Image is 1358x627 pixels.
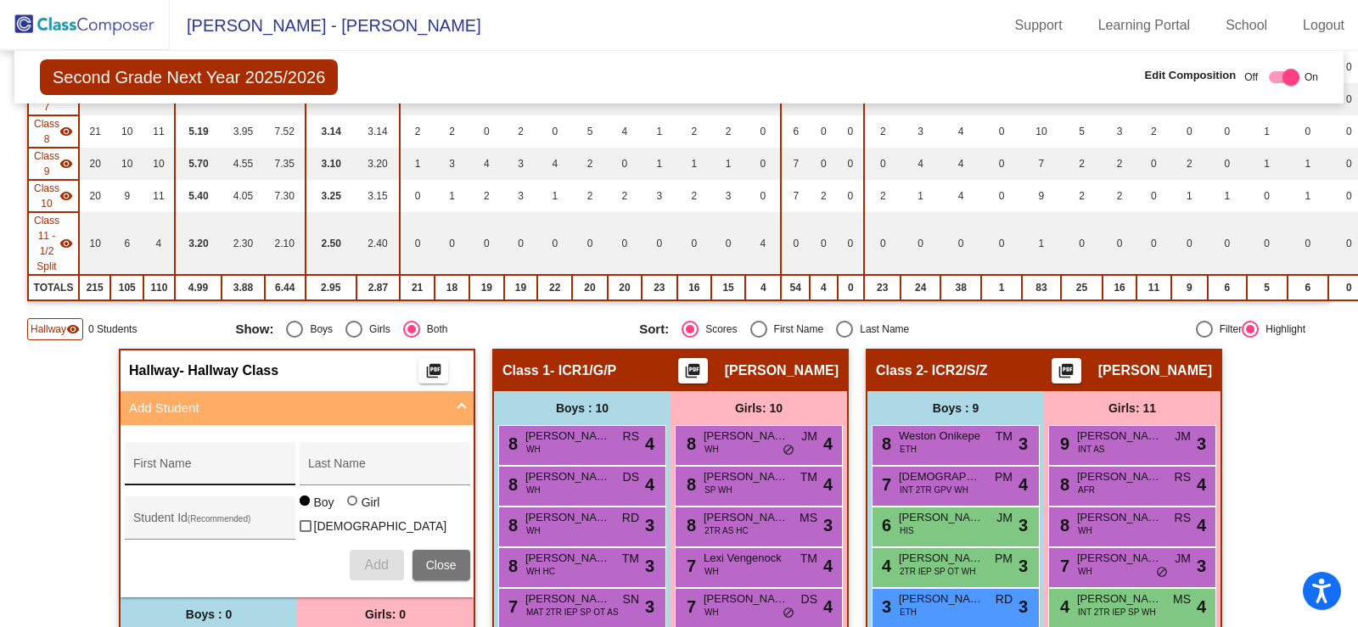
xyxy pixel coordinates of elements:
[1244,70,1258,85] span: Off
[59,189,73,203] mat-icon: visibility
[838,115,865,148] td: 0
[504,434,518,453] span: 8
[1136,180,1170,212] td: 0
[59,157,73,171] mat-icon: visibility
[79,212,110,275] td: 10
[745,180,781,212] td: 0
[356,115,400,148] td: 3.14
[1247,148,1288,180] td: 1
[981,180,1022,212] td: 0
[711,212,745,275] td: 0
[222,275,264,300] td: 3.88
[170,12,481,39] span: [PERSON_NAME] - [PERSON_NAME]
[1022,148,1061,180] td: 7
[677,275,711,300] td: 16
[1175,509,1191,527] span: RS
[642,180,677,212] td: 3
[878,434,891,453] span: 8
[995,468,1013,486] span: PM
[745,212,781,275] td: 4
[504,180,538,212] td: 3
[996,428,1013,445] span: TM
[400,275,435,300] td: 21
[265,115,306,148] td: 7.52
[400,148,435,180] td: 1
[704,484,732,496] span: SP WH
[1018,431,1028,456] span: 3
[678,358,708,383] button: Print Students Details
[40,59,338,95] span: Second Grade Next Year 2025/2026
[1288,115,1328,148] td: 0
[537,212,572,275] td: 0
[608,115,642,148] td: 4
[526,484,541,496] span: WH
[622,509,639,527] span: RD
[494,391,671,425] div: Boys : 10
[143,148,175,180] td: 10
[435,180,469,212] td: 1
[864,115,901,148] td: 2
[1171,180,1209,212] td: 1
[1289,12,1358,39] a: Logout
[31,322,66,337] span: Hallway
[1197,472,1206,497] span: 4
[996,509,1013,527] span: JM
[781,180,810,212] td: 7
[435,115,469,148] td: 2
[623,428,639,445] span: RS
[34,148,59,179] span: Class 9
[677,212,711,275] td: 0
[1056,475,1069,494] span: 8
[526,443,541,456] span: WH
[800,468,817,486] span: TM
[1002,12,1076,39] a: Support
[129,362,180,379] span: Hallway
[623,468,639,486] span: DS
[435,148,469,180] td: 3
[504,115,538,148] td: 2
[1022,180,1061,212] td: 9
[180,362,279,379] span: - Hallway Class
[572,212,608,275] td: 0
[810,148,838,180] td: 0
[1018,512,1028,538] span: 3
[175,275,222,300] td: 4.99
[537,180,572,212] td: 1
[303,322,333,337] div: Boys
[1078,443,1105,456] span: INT AS
[537,275,572,300] td: 22
[59,125,73,138] mat-icon: visibility
[469,212,504,275] td: 0
[838,212,865,275] td: 0
[823,512,833,538] span: 3
[1061,275,1103,300] td: 25
[1098,362,1212,379] span: [PERSON_NAME]
[1213,322,1243,337] div: Filter
[110,148,143,180] td: 10
[28,275,79,300] td: TOTALS
[677,148,711,180] td: 1
[783,444,794,457] span: do_not_disturb_alt
[502,362,550,379] span: Class 1
[356,148,400,180] td: 3.20
[356,180,400,212] td: 3.15
[364,557,388,572] span: Add
[608,180,642,212] td: 2
[1022,212,1061,275] td: 1
[823,472,833,497] span: 4
[781,115,810,148] td: 6
[66,322,80,336] mat-icon: visibility
[639,321,1030,338] mat-radio-group: Select an option
[1061,148,1103,180] td: 2
[1171,275,1209,300] td: 9
[823,431,833,456] span: 4
[810,115,838,148] td: 0
[900,484,968,496] span: INT 2TR GPV WH
[34,213,59,274] span: Class 11 - 1/2 Split
[981,275,1022,300] td: 1
[1212,12,1281,39] a: School
[235,322,273,337] span: Show:
[1077,428,1162,445] span: [PERSON_NAME]
[28,148,79,180] td: Erin Seibert - Seibert
[1175,428,1191,445] span: JM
